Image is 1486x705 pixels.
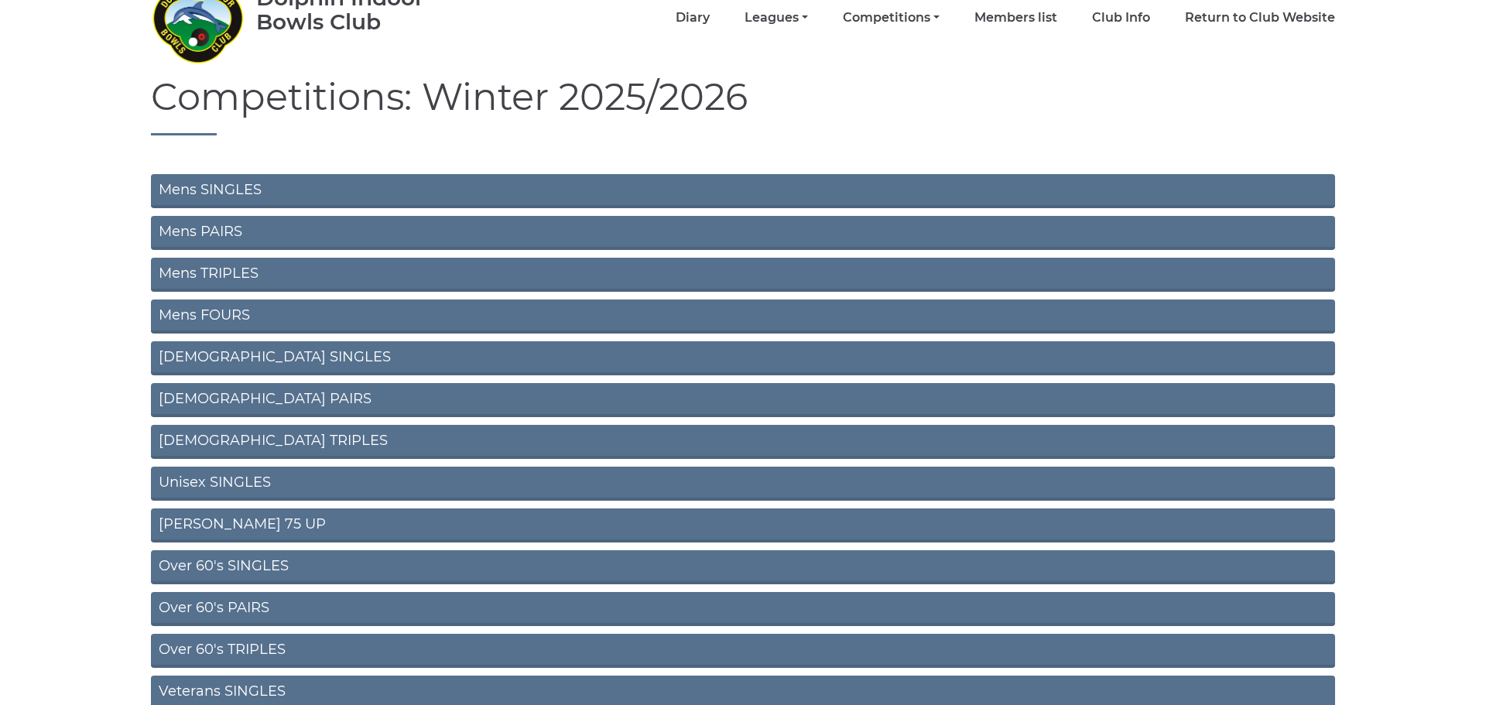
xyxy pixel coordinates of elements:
a: Diary [676,9,710,26]
a: Mens TRIPLES [151,258,1335,292]
a: Leagues [745,9,808,26]
a: [DEMOGRAPHIC_DATA] SINGLES [151,341,1335,375]
a: Members list [974,9,1057,26]
a: [DEMOGRAPHIC_DATA] PAIRS [151,383,1335,417]
a: Over 60's TRIPLES [151,634,1335,668]
a: Mens PAIRS [151,216,1335,250]
a: Over 60's PAIRS [151,592,1335,626]
a: Mens SINGLES [151,174,1335,208]
a: Mens FOURS [151,299,1335,334]
a: [PERSON_NAME] 75 UP [151,508,1335,542]
a: Over 60's SINGLES [151,550,1335,584]
a: Club Info [1092,9,1150,26]
h1: Competitions: Winter 2025/2026 [151,77,1335,135]
a: [DEMOGRAPHIC_DATA] TRIPLES [151,425,1335,459]
a: Unisex SINGLES [151,467,1335,501]
a: Competitions [843,9,940,26]
a: Return to Club Website [1185,9,1335,26]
